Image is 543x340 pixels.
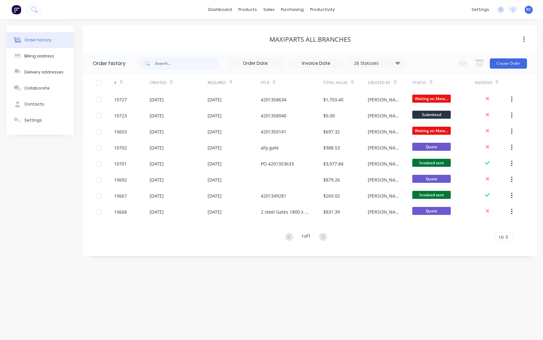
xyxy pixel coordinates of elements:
div: Invoiced [475,80,492,86]
div: $1,703.40 [323,96,343,103]
button: Create Order [490,58,527,69]
div: [PERSON_NAME] [368,112,399,119]
div: [DATE] [150,112,164,119]
span: Waiting on Mate... [412,127,451,135]
div: [DATE] [208,176,222,183]
div: PO # [261,74,323,91]
div: Delivery addresses [24,69,63,75]
div: Collaborate [24,85,50,91]
button: Delivery addresses [6,64,74,80]
div: Maxiparts All BRANCHES [269,36,351,43]
div: $831.39 [323,208,340,215]
span: Invoiced sent [412,159,451,167]
input: Search... [155,57,218,70]
div: 4201350141 [261,128,286,135]
div: Contacts [24,101,44,107]
div: PO 4201353633 [261,160,294,167]
div: Invoiced [475,74,510,91]
div: [PERSON_NAME] [368,96,399,103]
button: Contacts [6,96,74,112]
div: [DATE] [208,96,222,103]
div: $0.00 [323,112,335,119]
div: ally gate [261,144,279,151]
div: 10667 [114,192,127,199]
div: $697.32 [323,128,340,135]
div: 2 steel Gates 1800 x 1480 spade centre [261,208,310,215]
div: [DATE] [150,128,164,135]
div: Billing address [24,53,54,59]
div: 10668 [114,208,127,215]
div: [DATE] [208,192,222,199]
div: 26 Statuses [350,60,404,67]
span: Quote [412,207,451,215]
button: Billing address [6,48,74,64]
div: Settings [24,117,42,123]
div: [DATE] [208,208,222,215]
div: Status [412,80,426,86]
div: Status [412,74,475,91]
div: 10701 [114,160,127,167]
span: Invoiced sent [412,191,451,199]
div: Created By [368,80,391,86]
div: Created By [368,74,412,91]
div: $388.53 [323,144,340,151]
div: [DATE] [208,160,222,167]
div: Total Value [323,74,368,91]
div: # [114,74,150,91]
div: [DATE] [150,144,164,151]
div: [PERSON_NAME] [368,176,399,183]
div: sales [260,5,278,14]
div: # [114,80,117,86]
div: 10653 [114,128,127,135]
div: PO # [261,80,269,86]
div: Order history [24,37,52,43]
div: 10692 [114,176,127,183]
div: 1 of 1 [301,233,311,242]
button: Order history [6,32,74,48]
input: Invoice Date [289,59,343,68]
button: Collaborate [6,80,74,96]
div: 4201358040 [261,112,286,119]
div: 10723 [114,112,127,119]
div: [DATE] [150,160,164,167]
div: [DATE] [150,96,164,103]
div: Created [150,74,208,91]
div: $269.02 [323,192,340,199]
div: [PERSON_NAME] [368,160,399,167]
div: [DATE] [150,176,164,183]
div: Required [208,74,261,91]
div: 4201358634 [261,96,286,103]
div: 4201349281 [261,192,286,199]
span: Waiting on Mate... [412,95,451,103]
div: [PERSON_NAME] [368,208,399,215]
div: [DATE] [150,192,164,199]
span: Quote [412,143,451,151]
div: [PERSON_NAME] [368,192,399,199]
div: $3,977.84 [323,160,343,167]
div: [DATE] [208,128,222,135]
span: Submitted [412,111,451,119]
div: Order history [93,60,126,67]
div: [PERSON_NAME] [368,128,399,135]
div: products [235,5,260,14]
button: Settings [6,112,74,128]
div: [DATE] [208,144,222,151]
div: [PERSON_NAME] [368,144,399,151]
span: 10 [498,234,504,241]
div: 10727 [114,96,127,103]
div: Total Value [323,80,348,86]
div: Required [208,80,226,86]
div: [DATE] [208,112,222,119]
span: RC [526,7,531,13]
img: Factory [12,5,21,14]
a: dashboard [205,5,235,14]
input: Order Date [228,59,282,68]
span: Quote [412,175,451,183]
div: $879.26 [323,176,340,183]
div: purchasing [278,5,307,14]
div: Created [150,80,167,86]
div: [DATE] [150,208,164,215]
div: productivity [307,5,338,14]
div: 10702 [114,144,127,151]
div: settings [468,5,492,14]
